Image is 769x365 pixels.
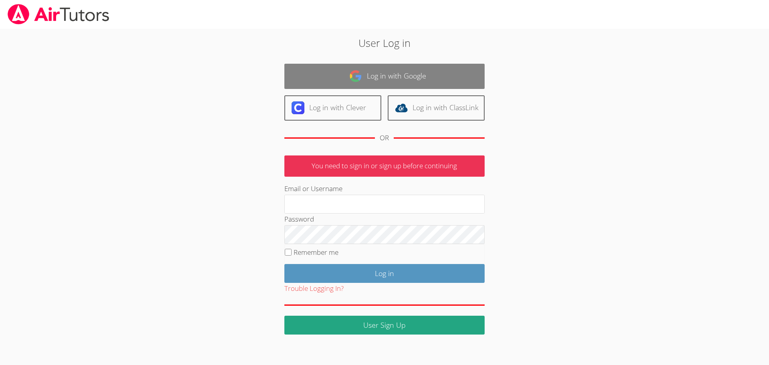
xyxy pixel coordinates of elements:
label: Password [284,214,314,224]
img: airtutors_banner-c4298cdbf04f3fff15de1276eac7730deb9818008684d7c2e4769d2f7ddbe033.png [7,4,110,24]
a: Log in with Google [284,64,485,89]
input: Log in [284,264,485,283]
label: Remember me [294,248,338,257]
label: Email or Username [284,184,342,193]
img: clever-logo-6eab21bc6e7a338710f1a6ff85c0baf02591cd810cc4098c63d3a4b26e2feb20.svg [292,101,304,114]
img: google-logo-50288ca7cdecda66e5e0955fdab243c47b7ad437acaf1139b6f446037453330a.svg [349,70,362,83]
a: Log in with Clever [284,95,381,121]
img: classlink-logo-d6bb404cc1216ec64c9a2012d9dc4662098be43eaf13dc465df04b49fa7ab582.svg [395,101,408,114]
p: You need to sign in or sign up before continuing [284,155,485,177]
a: Log in with ClassLink [388,95,485,121]
button: Trouble Logging In? [284,283,344,294]
h2: User Log in [177,35,592,50]
a: User Sign Up [284,316,485,335]
div: OR [380,132,389,144]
